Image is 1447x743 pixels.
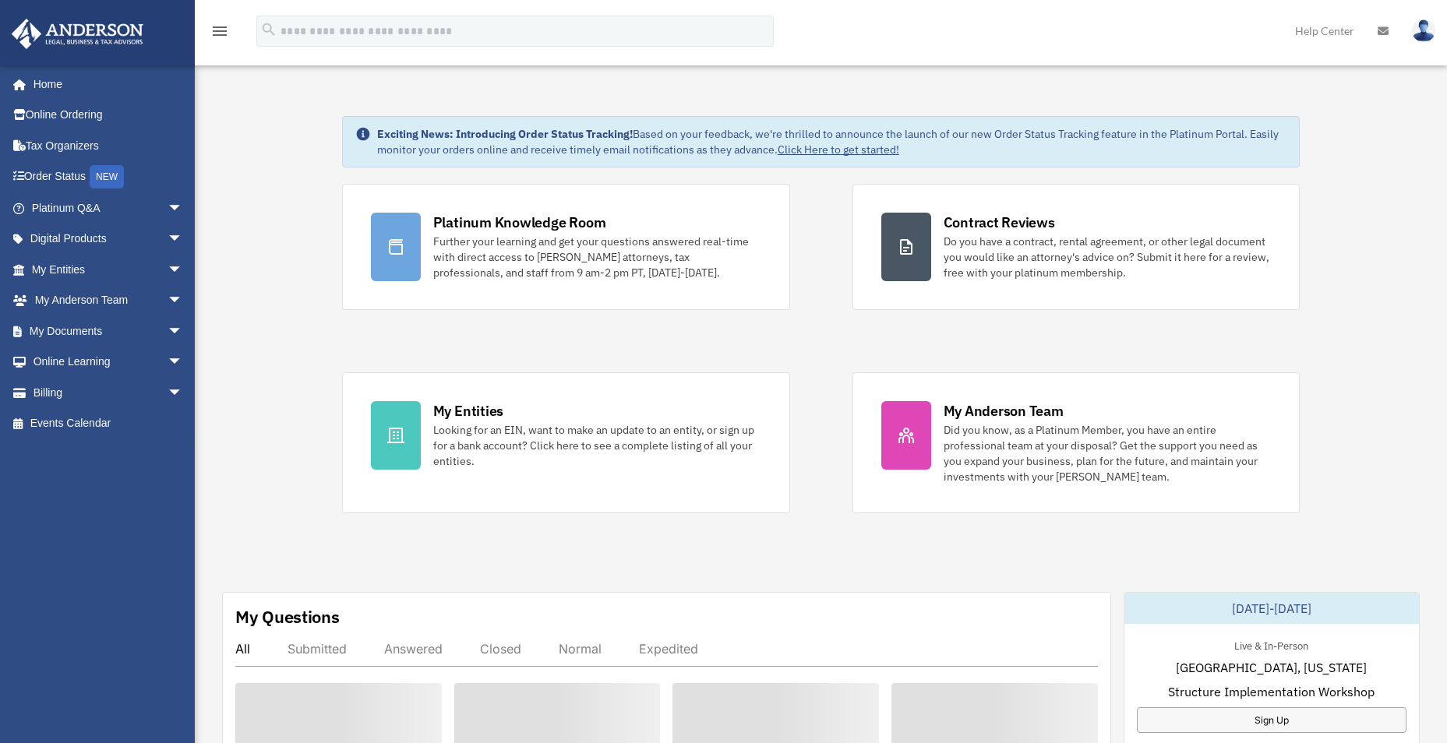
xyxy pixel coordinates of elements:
[11,192,206,224] a: Platinum Q&Aarrow_drop_down
[90,165,124,188] div: NEW
[11,347,206,378] a: Online Learningarrow_drop_down
[639,641,698,657] div: Expedited
[377,127,633,141] strong: Exciting News: Introducing Order Status Tracking!
[260,21,277,38] i: search
[1124,593,1419,624] div: [DATE]-[DATE]
[1222,636,1321,653] div: Live & In-Person
[1412,19,1435,42] img: User Pic
[11,315,206,347] a: My Documentsarrow_drop_down
[168,192,199,224] span: arrow_drop_down
[11,130,206,161] a: Tax Organizers
[433,234,761,280] div: Further your learning and get your questions answered real-time with direct access to [PERSON_NAM...
[944,401,1064,421] div: My Anderson Team
[1168,682,1375,701] span: Structure Implementation Workshop
[342,372,790,513] a: My Entities Looking for an EIN, want to make an update to an entity, or sign up for a bank accoun...
[235,605,340,629] div: My Questions
[1176,658,1367,677] span: [GEOGRAPHIC_DATA], [US_STATE]
[168,285,199,317] span: arrow_drop_down
[11,69,199,100] a: Home
[11,100,206,131] a: Online Ordering
[168,377,199,409] span: arrow_drop_down
[944,213,1055,232] div: Contract Reviews
[7,19,148,49] img: Anderson Advisors Platinum Portal
[377,126,1287,157] div: Based on your feedback, we're thrilled to announce the launch of our new Order Status Tracking fe...
[210,22,229,40] i: menu
[11,254,206,285] a: My Entitiesarrow_drop_down
[433,401,503,421] div: My Entities
[944,422,1272,484] div: Did you know, as a Platinum Member, you have an entire professional team at your disposal? Get th...
[11,224,206,255] a: Digital Productsarrow_drop_down
[433,213,606,232] div: Platinum Knowledge Room
[944,234,1272,280] div: Do you have a contract, rental agreement, or other legal document you would like an attorney's ad...
[480,641,521,657] div: Closed
[11,377,206,408] a: Billingarrow_drop_down
[11,285,206,316] a: My Anderson Teamarrow_drop_down
[342,184,790,310] a: Platinum Knowledge Room Further your learning and get your questions answered real-time with dire...
[168,224,199,255] span: arrow_drop_down
[210,27,229,40] a: menu
[11,161,206,193] a: Order StatusNEW
[433,422,761,469] div: Looking for an EIN, want to make an update to an entity, or sign up for a bank account? Click her...
[288,641,347,657] div: Submitted
[235,641,250,657] div: All
[852,184,1301,310] a: Contract Reviews Do you have a contract, rental agreement, or other legal document you would like...
[168,347,199,379] span: arrow_drop_down
[168,254,199,286] span: arrow_drop_down
[559,641,602,657] div: Normal
[1137,707,1406,733] a: Sign Up
[168,315,199,347] span: arrow_drop_down
[852,372,1301,513] a: My Anderson Team Did you know, as a Platinum Member, you have an entire professional team at your...
[11,408,206,439] a: Events Calendar
[778,143,899,157] a: Click Here to get started!
[384,641,443,657] div: Answered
